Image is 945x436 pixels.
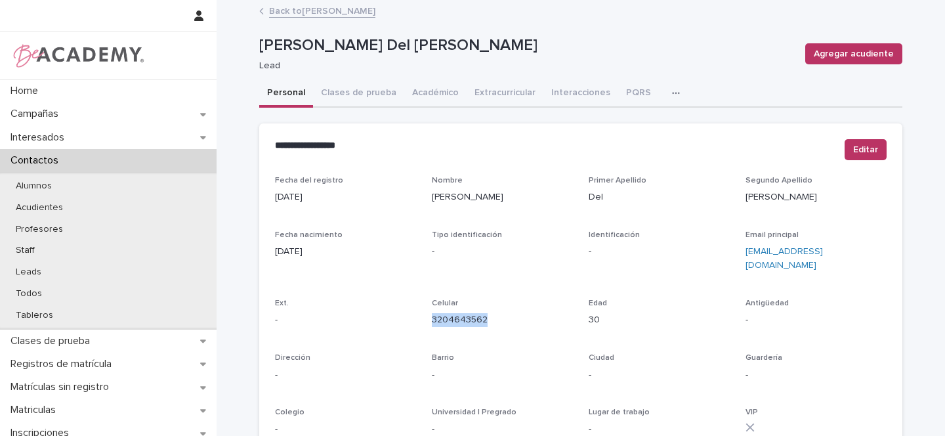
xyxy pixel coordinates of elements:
[5,381,119,393] p: Matrículas sin registro
[5,202,73,213] p: Acudientes
[259,36,795,55] p: [PERSON_NAME] Del [PERSON_NAME]
[269,3,375,18] a: Back to[PERSON_NAME]
[432,231,502,239] span: Tipo identificación
[275,408,304,416] span: Colegio
[589,231,640,239] span: Identificación
[814,47,894,60] span: Agregar acudiente
[432,408,516,416] span: Universidad | Pregrado
[745,313,887,327] p: -
[618,80,659,108] button: PQRS
[275,368,416,382] p: -
[432,354,454,362] span: Barrio
[404,80,467,108] button: Académico
[589,299,607,307] span: Edad
[432,177,463,185] span: Nombre
[589,313,730,327] p: 30
[10,43,145,69] img: WPrjXfSUmiLcdUfaYY4Q
[745,354,782,362] span: Guardería
[5,267,52,278] p: Leads
[589,245,730,259] p: -
[5,85,49,97] p: Home
[589,190,730,204] p: Del
[5,404,66,416] p: Matriculas
[543,80,618,108] button: Interacciones
[432,315,488,324] a: 3204643562
[275,177,343,185] span: Fecha del registro
[853,143,878,156] span: Editar
[5,154,69,167] p: Contactos
[275,354,310,362] span: Dirección
[432,368,573,382] p: -
[5,224,73,235] p: Profesores
[275,190,416,204] p: [DATE]
[745,247,823,270] a: [EMAIL_ADDRESS][DOMAIN_NAME]
[845,139,887,160] button: Editar
[589,408,650,416] span: Lugar de trabajo
[275,313,416,327] p: -
[589,354,614,362] span: Ciudad
[589,177,646,185] span: Primer Apellido
[5,358,122,370] p: Registros de matrícula
[589,368,730,382] p: -
[745,231,799,239] span: Email principal
[5,310,64,321] p: Tableros
[5,181,62,192] p: Alumnos
[313,80,404,108] button: Clases de prueba
[275,231,343,239] span: Fecha nacimiento
[5,131,75,144] p: Interesados
[432,190,573,204] p: [PERSON_NAME]
[5,288,52,299] p: Todos
[745,368,887,382] p: -
[5,245,45,256] p: Staff
[467,80,543,108] button: Extracurricular
[275,299,289,307] span: Ext.
[745,408,758,416] span: VIP
[745,177,812,185] span: Segundo Apellido
[5,108,69,120] p: Campañas
[432,299,458,307] span: Celular
[5,335,100,347] p: Clases de prueba
[745,299,789,307] span: Antigüedad
[745,190,887,204] p: [PERSON_NAME]
[432,245,573,259] p: -
[275,245,416,259] p: [DATE]
[259,80,313,108] button: Personal
[805,43,902,64] button: Agregar acudiente
[259,60,789,72] p: Lead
